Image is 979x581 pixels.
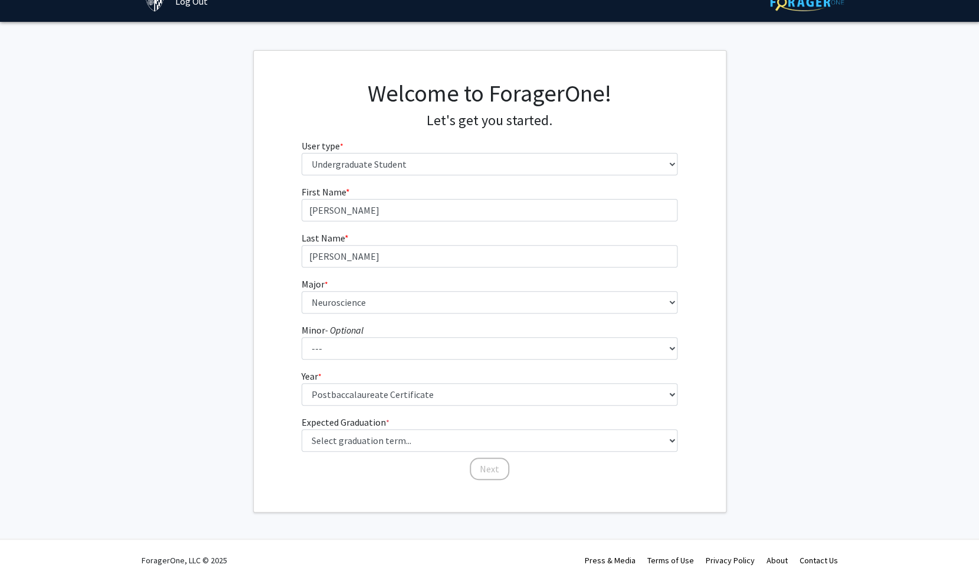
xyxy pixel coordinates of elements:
[302,232,345,244] span: Last Name
[302,323,364,337] label: Minor
[647,555,694,566] a: Terms of Use
[302,79,677,107] h1: Welcome to ForagerOne!
[767,555,788,566] a: About
[302,139,343,153] label: User type
[302,369,322,383] label: Year
[9,528,50,572] iframe: Chat
[325,324,364,336] i: - Optional
[800,555,838,566] a: Contact Us
[302,186,346,198] span: First Name
[142,540,227,581] div: ForagerOne, LLC © 2025
[585,555,636,566] a: Press & Media
[302,415,389,429] label: Expected Graduation
[706,555,755,566] a: Privacy Policy
[470,458,509,480] button: Next
[302,277,328,291] label: Major
[302,112,677,129] h4: Let's get you started.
